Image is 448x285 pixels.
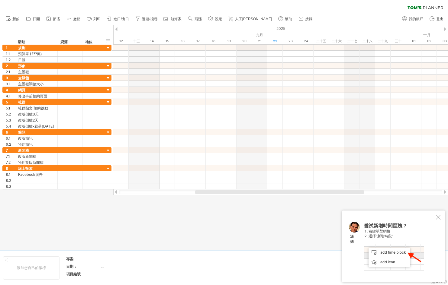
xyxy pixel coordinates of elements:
[18,58,25,62] font: 日報
[166,39,169,43] font: 15
[6,58,11,62] font: 1.2
[17,265,46,270] font: 添加您自己的徽標
[378,39,388,43] font: 二十九
[18,118,38,122] font: 改版倒數2天
[395,39,401,43] font: 三十
[6,94,11,98] font: 4.1
[12,17,20,21] font: 新的
[195,17,202,21] font: 飛漲
[18,130,25,135] font: 簡訊
[18,154,36,159] font: 改版新聞稿
[6,166,8,171] font: 8
[305,17,312,21] font: 接觸
[6,148,8,153] font: 7
[53,17,60,21] font: 節省
[171,17,182,21] font: 航海家
[221,38,237,44] div: 2025年9月19日星期五
[18,142,33,147] font: 預約簡訊
[412,39,416,43] font: 01
[33,17,40,21] font: 打開
[160,38,175,44] div: 2025年9月15日星期一
[18,112,39,116] font: 改版倒數3天
[314,38,329,44] div: 2025年9月25日，星期四
[332,39,342,43] font: 二十六
[6,70,10,74] font: 2.1
[375,38,391,44] div: 2025年9月29日星期一
[6,76,8,80] font: 3
[18,76,29,80] font: 全媒體
[101,257,104,261] font: ....
[237,38,252,44] div: 2025年9月20日星期六
[409,17,423,21] font: 我的帳戶
[6,64,8,68] font: 2
[227,15,274,23] a: 人工[PERSON_NAME]
[288,39,293,43] font: 23
[427,39,431,43] font: 02
[18,88,25,92] font: 網頁
[18,124,54,128] font: 改版倒數-就是[DATE]
[298,38,314,44] div: 2025年9月24日星期三
[6,124,11,128] font: 5.4
[93,17,101,21] font: 列印
[85,15,102,23] a: 列印
[85,40,92,44] font: 地位
[206,38,221,44] div: 2025年9月18日星期四
[6,142,11,147] font: 6.2
[316,39,326,43] font: 二十五
[347,39,357,43] font: 二十七
[252,38,267,44] div: 2025年9月21日星期日
[6,184,11,189] font: 8.3
[134,15,159,23] a: 過濾/搜尋
[142,17,157,21] font: 過濾/搜尋
[227,39,231,43] font: 19
[18,70,29,74] font: 主景觀
[6,52,10,56] font: 1.1
[363,39,372,43] font: 二十八
[6,112,11,116] font: 5.2
[105,15,131,23] a: 進口/出口
[364,223,407,229] font: 嘗試新增時間區塊？
[421,38,437,44] div: 2025年10月2日，星期四
[129,38,144,44] div: 2025年9月13日星期六
[133,39,140,43] font: 十三
[436,17,443,21] font: 登出
[304,39,308,43] font: 24
[45,15,62,23] a: 節省
[18,148,29,153] font: 新聞稿
[18,82,44,86] font: 主景觀調整大小
[350,234,354,244] font: 湯姆
[406,38,421,44] div: 2025年10月1日星期三
[114,17,129,21] font: 進口/出口
[186,15,204,23] a: 飛漲
[401,15,425,23] a: 我的帳戶
[329,38,344,44] div: 2025年9月26日，星期五
[391,38,406,44] div: 2025年9月30日星期二
[4,15,21,23] a: 新的
[256,33,263,37] font: 九月
[18,52,42,56] font: 預算單 (???萬)
[101,264,104,269] font: ....
[443,39,447,43] font: 03
[285,17,292,21] font: 幫助
[66,264,77,269] font: 日期：
[113,38,129,44] div: 2025年9月12日，星期五
[6,130,8,135] font: 6
[276,26,285,31] font: 2025
[18,100,25,104] font: 社群
[6,172,11,177] font: 8.1
[73,17,80,21] font: 撤銷
[235,17,272,21] font: 人工[PERSON_NAME]
[144,38,160,44] div: 2025年9月14日星期日
[6,154,10,159] font: 7.1
[297,15,314,23] a: 接觸
[60,40,68,44] font: 資源
[18,64,25,68] font: 形象
[277,15,294,23] a: 幫助
[66,272,81,276] font: 項目編號
[18,136,33,141] font: 改版簡訊
[6,160,11,165] font: 7.2
[190,38,206,44] div: 2025年9月17日星期三
[6,100,8,104] font: 5
[6,46,8,50] font: 1
[369,229,390,233] font: 右鍵單擊網格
